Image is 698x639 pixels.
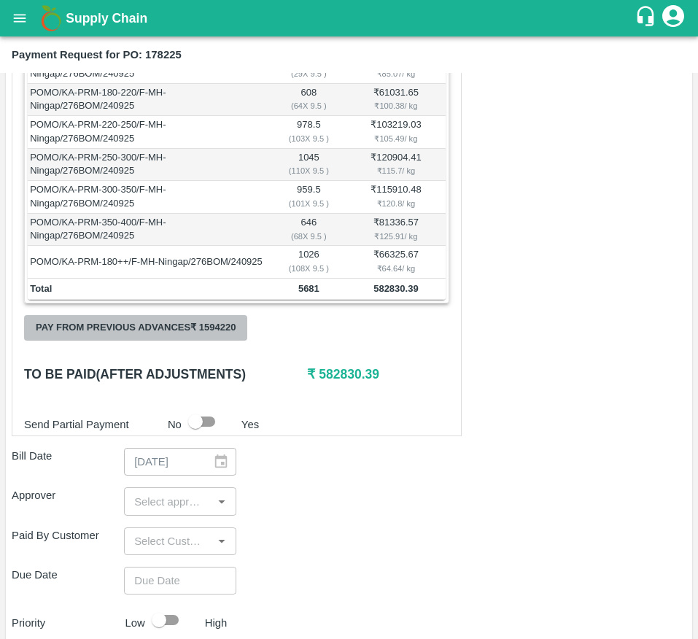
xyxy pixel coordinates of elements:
[346,246,446,278] td: ₹ 66325.67
[12,487,124,503] p: Approver
[274,230,344,243] div: ( 68 X 9.5 )
[24,364,307,384] h6: To be paid(After adjustments)
[271,181,347,214] td: 959.5
[128,532,208,551] input: Select Customer
[12,49,182,61] b: Payment Request for PO: 178225
[12,615,120,631] p: Priority
[349,132,443,145] div: ₹ 105.49 / kg
[635,5,660,31] div: customer-support
[3,1,36,35] button: open drawer
[271,149,347,182] td: 1045
[24,315,247,341] button: Pay from previous advances₹ 1594220
[12,567,124,583] p: Due Date
[274,132,344,145] div: ( 103 X 9.5 )
[128,492,208,511] input: Select approver
[274,164,344,177] div: ( 110 X 9.5 )
[12,527,124,543] p: Paid By Customer
[124,448,201,476] input: Bill Date
[349,164,443,177] div: ₹ 115.7 / kg
[271,116,347,149] td: 978.5
[212,532,231,551] button: Open
[28,149,271,182] td: POMO/KA-PRM-250-300/F-MH-Ningap/276BOM/240925
[307,364,449,384] h6: ₹ 582830.39
[28,84,271,117] td: POMO/KA-PRM-180-220/F-MH-Ningap/276BOM/240925
[66,11,147,26] b: Supply Chain
[124,567,226,595] input: Choose date
[271,214,347,247] td: 646
[349,99,443,112] div: ₹ 100.38 / kg
[274,197,344,210] div: ( 101 X 9.5 )
[28,246,271,278] td: POMO/KA-PRM-180++/F-MH-Ningap/276BOM/240925
[349,230,443,243] div: ₹ 125.91 / kg
[346,214,446,247] td: ₹ 81336.57
[660,3,686,34] div: account of current user
[346,116,446,149] td: ₹ 103219.03
[346,84,446,117] td: ₹ 61031.65
[271,246,347,278] td: 1026
[36,4,66,33] img: logo
[274,262,344,275] div: ( 108 X 9.5 )
[349,262,443,275] div: ₹ 64.64 / kg
[205,615,228,631] p: High
[28,214,271,247] td: POMO/KA-PRM-350-400/F-MH-Ningap/276BOM/240925
[212,492,231,511] button: Open
[298,283,319,294] b: 5681
[346,149,446,182] td: ₹ 120904.41
[349,67,443,80] div: ₹ 85.07 / kg
[125,615,145,631] p: Low
[28,116,271,149] td: POMO/KA-PRM-220-250/F-MH-Ningap/276BOM/240925
[66,8,635,28] a: Supply Chain
[271,84,347,117] td: 608
[274,99,344,112] div: ( 64 X 9.5 )
[30,283,52,294] b: Total
[168,417,182,433] p: No
[346,181,446,214] td: ₹ 115910.48
[24,417,162,433] p: Send Partial Payment
[12,448,124,464] p: Bill Date
[241,417,259,433] p: Yes
[373,283,418,294] b: 582830.39
[274,67,344,80] div: ( 29 X 9.5 )
[28,181,271,214] td: POMO/KA-PRM-300-350/F-MH-Ningap/276BOM/240925
[349,197,443,210] div: ₹ 120.8 / kg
